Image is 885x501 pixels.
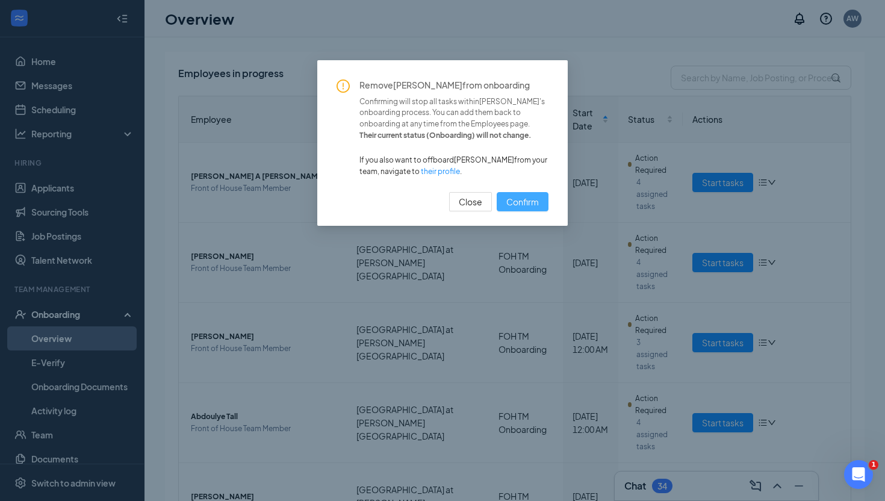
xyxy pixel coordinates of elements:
[359,130,548,142] span: Their current status ( Onboarding ) will not change.
[359,155,548,178] span: If you also want to offboard [PERSON_NAME] from your team, navigate to .
[359,96,548,131] span: Confirming will stop all tasks within [PERSON_NAME] 's onboarding process. You can add them back ...
[337,79,350,93] span: exclamation-circle
[359,79,548,92] span: Remove [PERSON_NAME] from onboarding
[497,192,548,211] button: Confirm
[421,167,460,176] a: their profile
[844,460,873,489] iframe: Intercom live chat
[506,195,539,208] span: Confirm
[869,460,878,470] span: 1
[449,192,492,211] button: Close
[459,195,482,208] span: Close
